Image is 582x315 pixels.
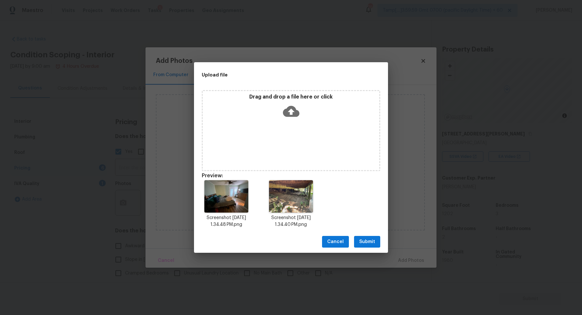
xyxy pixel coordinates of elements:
p: Screenshot [DATE] 1.34.48 PM.png [202,215,251,228]
span: Submit [359,238,375,246]
span: Cancel [327,238,344,246]
h2: Upload file [202,71,351,78]
img: F6CT2BtZhqj8AAAAAElFTkSuQmCC [204,180,248,213]
p: Screenshot [DATE] 1.34.40 PM.png [266,215,316,228]
button: Submit [354,236,380,248]
p: Drag and drop a file here or click [203,94,379,100]
button: Cancel [322,236,349,248]
img: xdzNMJSCwewrQAAAABJRU5ErkJggg== [269,180,313,213]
